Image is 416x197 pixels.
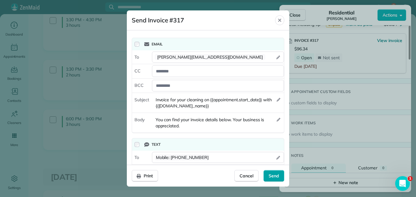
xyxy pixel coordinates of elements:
[134,117,152,123] span: Body
[240,173,253,179] span: Cancel
[132,16,184,24] span: Send Invoice #317
[144,173,153,179] span: Print
[156,54,264,60] span: [PERSON_NAME][EMAIL_ADDRESS][DOMAIN_NAME]
[234,170,259,182] button: Cancel
[263,170,284,182] button: Send
[156,117,264,129] span: You can find your invoice details below. Your business is appreciated.
[156,154,170,160] span: Mobile :
[395,176,410,191] iframe: Intercom live chat
[152,97,277,109] span: Invoice for your cleaning on {{appointment.start_date}} with {{[DOMAIN_NAME]_name}}
[134,154,152,160] span: To
[152,97,280,109] button: Invoice for your cleaning on {{appointment.start_date}} with {{[DOMAIN_NAME]_name}}
[134,82,152,88] span: BCC
[134,54,152,60] span: To
[152,152,284,163] button: Mobile:[PHONE_NUMBER]
[408,176,413,181] span: 1
[134,68,152,74] span: CC
[152,142,161,147] span: Text
[269,173,279,179] span: Send
[132,170,158,182] button: Print
[275,15,284,25] button: Close
[152,52,284,63] button: [PERSON_NAME][EMAIL_ADDRESS][DOMAIN_NAME]
[152,114,284,131] button: You can find your invoice details below. Your business is appreciated.
[171,154,208,160] span: [PHONE_NUMBER]
[152,42,163,47] span: Email
[134,97,152,103] span: Subject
